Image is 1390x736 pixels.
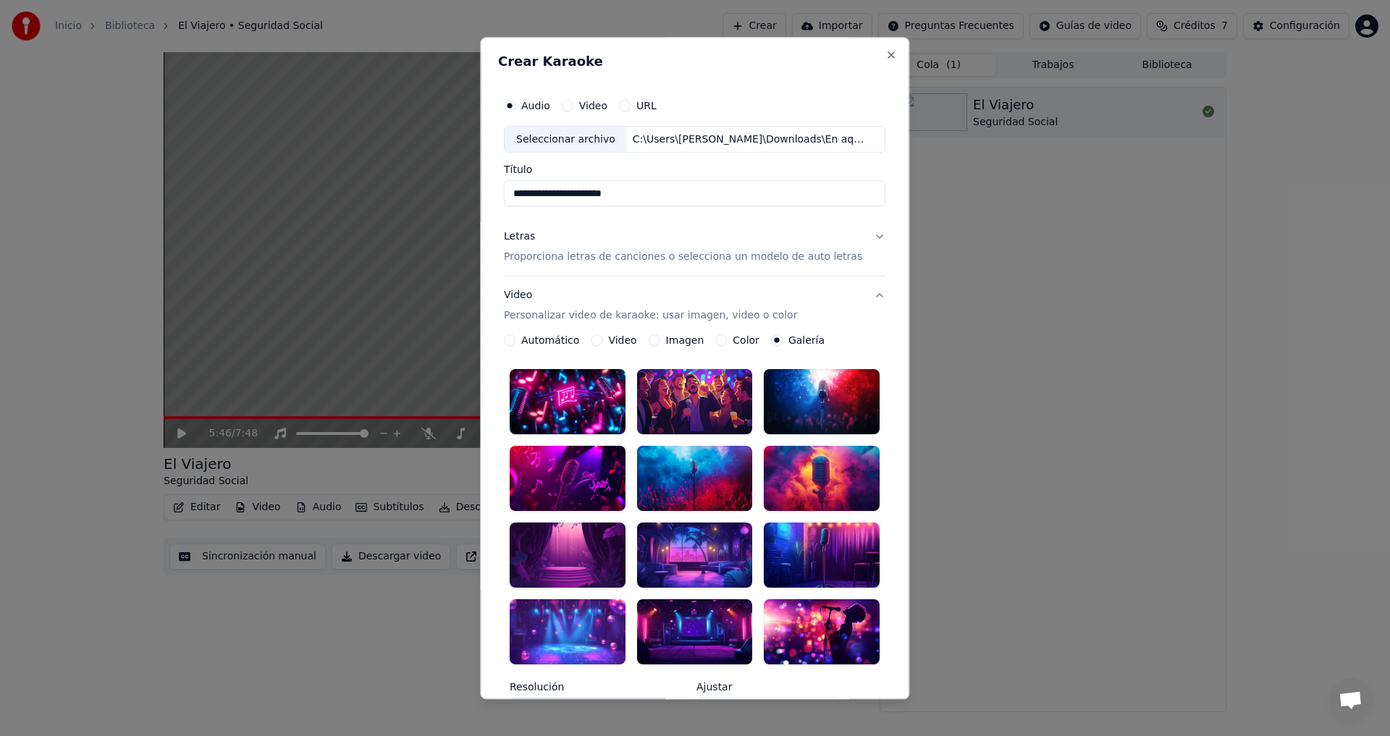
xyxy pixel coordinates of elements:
label: Audio [521,101,550,111]
p: Proporciona letras de canciones o selecciona un modelo de auto letras [504,250,862,265]
label: Color [733,336,760,346]
div: Video [504,289,797,323]
label: Video [609,336,637,346]
label: Galería [788,336,825,346]
label: Imagen [666,336,704,346]
button: LetrasProporciona letras de canciones o selecciona un modelo de auto letras [504,219,885,276]
button: VideoPersonalizar video de karaoke: usar imagen, video o color [504,277,885,335]
label: Ajustar [696,682,841,692]
label: Automático [521,336,579,346]
label: Título [504,165,885,175]
div: Letras [504,230,535,245]
label: Video [579,101,607,111]
div: C:\Users\[PERSON_NAME]\Downloads\En aquel hotel jamaicano.mp3 [627,132,873,147]
p: Personalizar video de karaoke: usar imagen, video o color [504,309,797,323]
label: Resolución [510,682,691,692]
h2: Crear Karaoke [498,55,891,68]
label: URL [636,101,657,111]
div: Seleccionar archivo [505,127,627,153]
